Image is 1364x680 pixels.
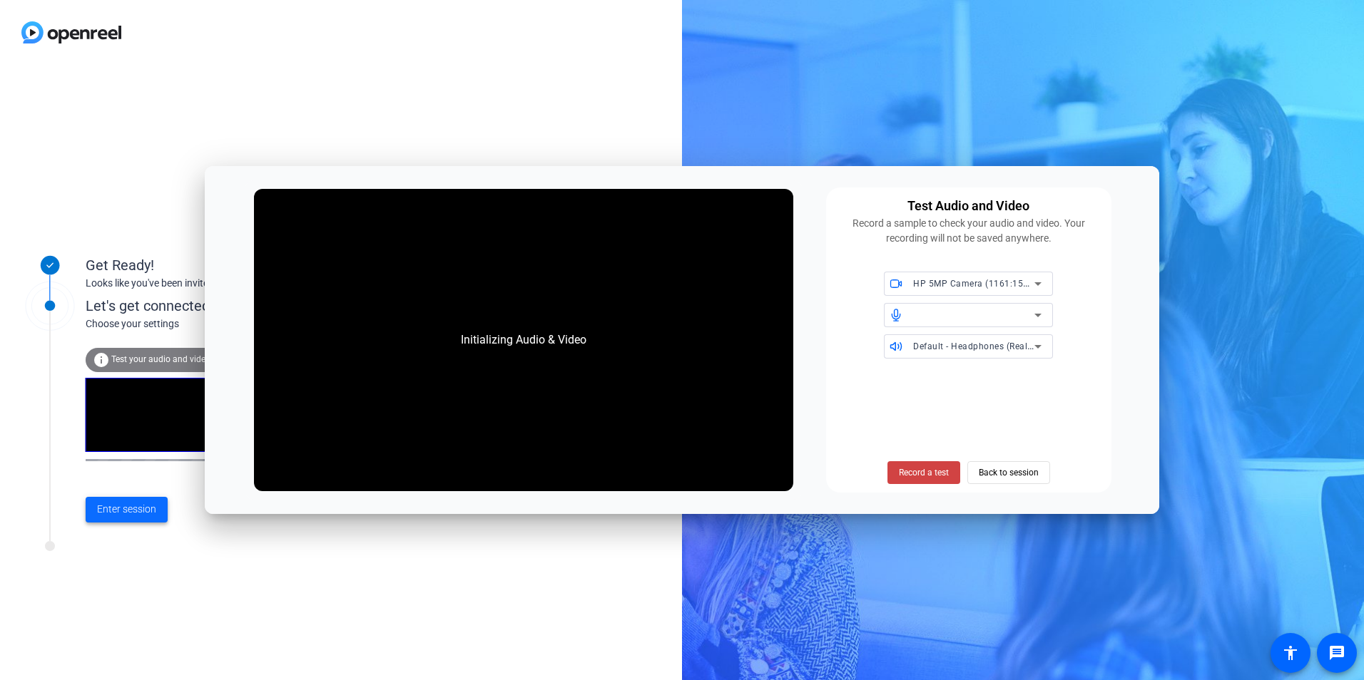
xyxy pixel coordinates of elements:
[97,502,156,517] span: Enter session
[1328,644,1345,661] mat-icon: message
[86,276,371,291] div: Looks like you've been invited to join
[1282,644,1299,661] mat-icon: accessibility
[887,461,960,484] button: Record a test
[835,216,1103,246] div: Record a sample to check your audio and video. Your recording will not be saved anywhere.
[913,277,1037,289] span: HP 5MP Camera (1161:1506)
[86,295,400,316] div: Let's get connected.
[979,459,1039,486] span: Back to session
[111,354,210,364] span: Test your audio and video
[967,461,1050,484] button: Back to session
[913,340,1082,351] span: Default - Headphones (Realtek(R) Audio)
[907,196,1029,216] div: Test Audio and Video
[447,317,601,363] div: Initializing Audio & Video
[86,316,400,331] div: Choose your settings
[86,254,371,276] div: Get Ready!
[899,466,949,479] span: Record a test
[93,351,110,369] mat-icon: info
